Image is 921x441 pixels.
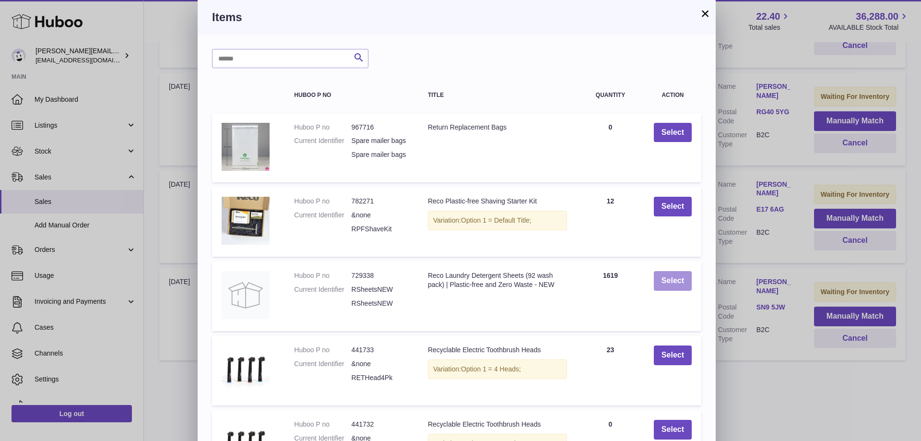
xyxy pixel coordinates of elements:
span: Option 1 = 4 Heads; [461,365,521,373]
div: Variation: [428,359,567,379]
dd: 782271 [352,197,409,206]
dd: &none [352,359,409,369]
th: Title [418,83,577,108]
dt: Huboo P no [294,420,351,429]
img: Recyclable Electric Toothbrush Heads [222,346,270,393]
dd: RSheetsNEW [352,299,409,308]
dd: Spare mailer bags [352,136,409,145]
button: Select [654,271,692,291]
img: Return Replacement Bags [222,123,270,171]
dd: Spare mailer bags [352,150,409,159]
dd: 441733 [352,346,409,355]
th: Action [644,83,701,108]
dd: RETHead4Pk [352,373,409,382]
dd: 441732 [352,420,409,429]
dt: Huboo P no [294,197,351,206]
th: Quantity [577,83,644,108]
button: Select [654,346,692,365]
img: Reco Plastic-free Shaving Starter Kit [222,197,270,245]
button: Select [654,420,692,440]
div: Return Replacement Bags [428,123,567,132]
th: Huboo P no [284,83,418,108]
dt: Current Identifier [294,285,351,294]
dd: 729338 [352,271,409,280]
dd: RPFShaveKit [352,225,409,234]
td: 23 [577,336,644,405]
button: Select [654,197,692,216]
h3: Items [212,10,701,25]
div: Reco Laundry Detergent Sheets (92 wash pack) | Plastic-free and Zero Waste - NEW [428,271,567,289]
dt: Huboo P no [294,346,351,355]
dt: Current Identifier [294,211,351,220]
div: Recyclable Electric Toothbrush Heads [428,420,567,429]
dd: RSheetsNEW [352,285,409,294]
dt: Current Identifier [294,136,351,145]
td: 0 [577,113,644,183]
dt: Current Identifier [294,359,351,369]
dt: Huboo P no [294,123,351,132]
img: Reco Laundry Detergent Sheets (92 wash pack) | Plastic-free and Zero Waste - NEW [222,271,270,319]
dd: &none [352,211,409,220]
button: Select [654,123,692,143]
td: 12 [577,187,644,257]
span: Option 1 = Default Title; [461,216,531,224]
td: 1619 [577,262,644,331]
button: × [699,8,711,19]
dt: Huboo P no [294,271,351,280]
div: Variation: [428,211,567,230]
dd: 967716 [352,123,409,132]
div: Recyclable Electric Toothbrush Heads [428,346,567,355]
div: Reco Plastic-free Shaving Starter Kit [428,197,567,206]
